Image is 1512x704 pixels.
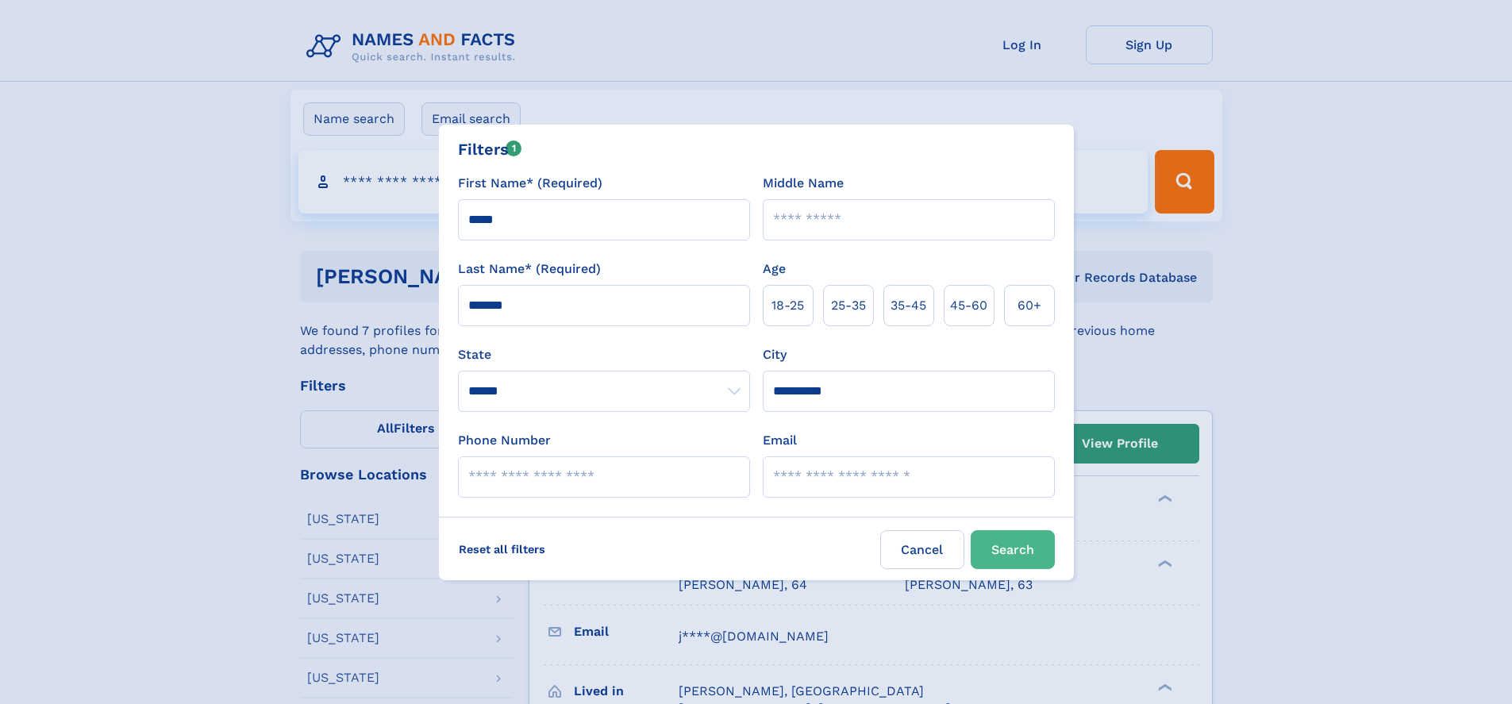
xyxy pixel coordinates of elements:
[763,345,787,364] label: City
[771,296,804,315] span: 18‑25
[831,296,866,315] span: 25‑35
[971,530,1055,569] button: Search
[458,137,522,161] div: Filters
[458,260,601,279] label: Last Name* (Required)
[891,296,926,315] span: 35‑45
[880,530,964,569] label: Cancel
[448,530,556,568] label: Reset all filters
[950,296,987,315] span: 45‑60
[763,260,786,279] label: Age
[458,345,750,364] label: State
[458,174,602,193] label: First Name* (Required)
[1018,296,1041,315] span: 60+
[763,174,844,193] label: Middle Name
[763,431,797,450] label: Email
[458,431,551,450] label: Phone Number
